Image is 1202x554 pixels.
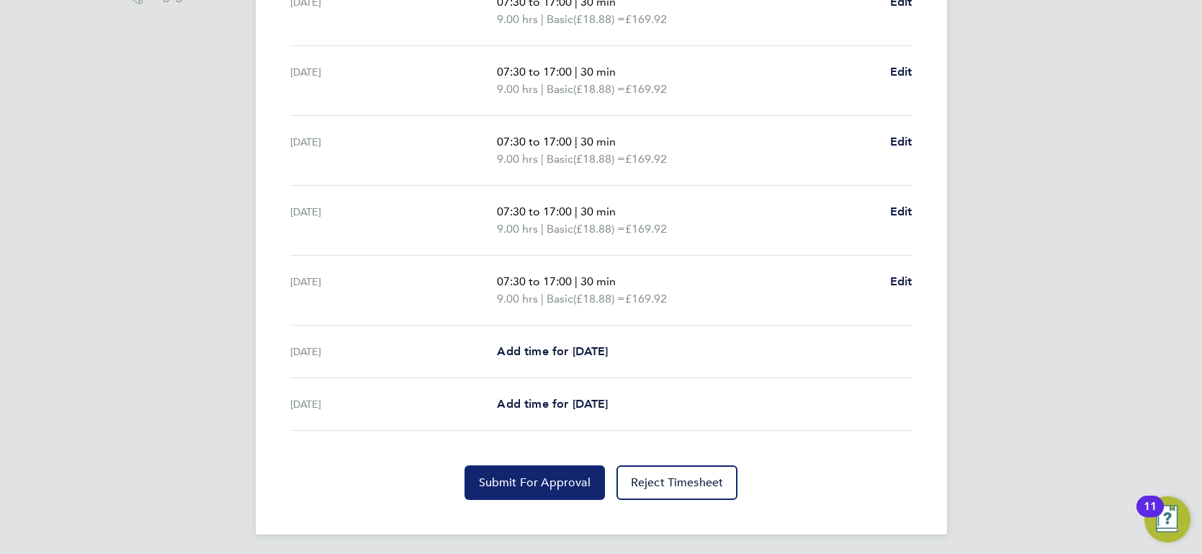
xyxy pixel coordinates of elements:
span: Basic [547,151,573,168]
span: Basic [547,11,573,28]
span: (£18.88) = [573,222,625,236]
a: Edit [890,273,912,290]
span: | [541,82,544,96]
span: | [575,274,578,288]
a: Edit [890,203,912,220]
span: (£18.88) = [573,12,625,26]
span: (£18.88) = [573,152,625,166]
span: Reject Timesheet [631,475,724,490]
span: 30 min [580,205,616,218]
span: 07:30 to 17:00 [497,135,572,148]
div: [DATE] [290,133,498,168]
a: Add time for [DATE] [497,396,608,413]
span: Basic [547,220,573,238]
span: Edit [890,65,912,79]
span: 30 min [580,65,616,79]
span: (£18.88) = [573,292,625,305]
span: Add time for [DATE] [497,397,608,411]
span: 9.00 hrs [497,152,538,166]
span: 30 min [580,274,616,288]
div: [DATE] [290,343,498,360]
span: 9.00 hrs [497,12,538,26]
span: Edit [890,205,912,218]
button: Open Resource Center, 11 new notifications [1144,496,1190,542]
a: Edit [890,133,912,151]
span: Edit [890,135,912,148]
span: Edit [890,274,912,288]
span: 07:30 to 17:00 [497,205,572,218]
div: [DATE] [290,63,498,98]
div: [DATE] [290,203,498,238]
span: 9.00 hrs [497,222,538,236]
span: £169.92 [625,152,667,166]
span: Submit For Approval [479,475,591,490]
span: £169.92 [625,222,667,236]
span: | [575,65,578,79]
button: Submit For Approval [465,465,605,500]
span: 30 min [580,135,616,148]
span: £169.92 [625,82,667,96]
span: 9.00 hrs [497,292,538,305]
span: Add time for [DATE] [497,344,608,358]
span: | [575,135,578,148]
div: [DATE] [290,273,498,308]
a: Add time for [DATE] [497,343,608,360]
span: £169.92 [625,292,667,305]
span: 9.00 hrs [497,82,538,96]
span: | [541,152,544,166]
div: 11 [1144,506,1157,525]
span: | [541,222,544,236]
button: Reject Timesheet [616,465,738,500]
span: (£18.88) = [573,82,625,96]
span: | [541,292,544,305]
span: Basic [547,290,573,308]
span: | [575,205,578,218]
span: 07:30 to 17:00 [497,65,572,79]
a: Edit [890,63,912,81]
span: 07:30 to 17:00 [497,274,572,288]
div: [DATE] [290,396,498,413]
span: Basic [547,81,573,98]
span: £169.92 [625,12,667,26]
span: | [541,12,544,26]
